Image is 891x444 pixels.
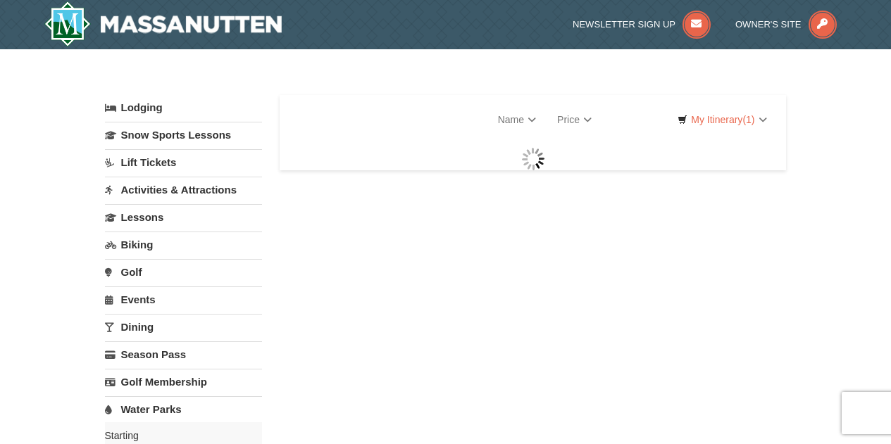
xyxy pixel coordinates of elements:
span: (1) [742,114,754,125]
a: Golf Membership [105,369,262,395]
a: Activities & Attractions [105,177,262,203]
a: Lessons [105,204,262,230]
a: Water Parks [105,396,262,422]
a: Lodging [105,95,262,120]
a: Golf [105,259,262,285]
span: Owner's Site [735,19,802,30]
img: Massanutten Resort Logo [44,1,282,46]
a: Biking [105,231,262,258]
a: Lift Tickets [105,149,262,175]
a: Price [547,106,602,134]
a: Events [105,286,262,312]
label: Starting [105,429,251,443]
a: Name [487,106,547,134]
a: Newsletter Sign Up [573,19,711,30]
a: Dining [105,314,262,340]
a: Snow Sports Lessons [105,122,262,148]
a: My Itinerary(1) [668,109,775,130]
a: Owner's Site [735,19,837,30]
span: Newsletter Sign Up [573,19,675,30]
a: Season Pass [105,341,262,367]
img: wait gif [522,148,544,170]
a: Massanutten Resort [44,1,282,46]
